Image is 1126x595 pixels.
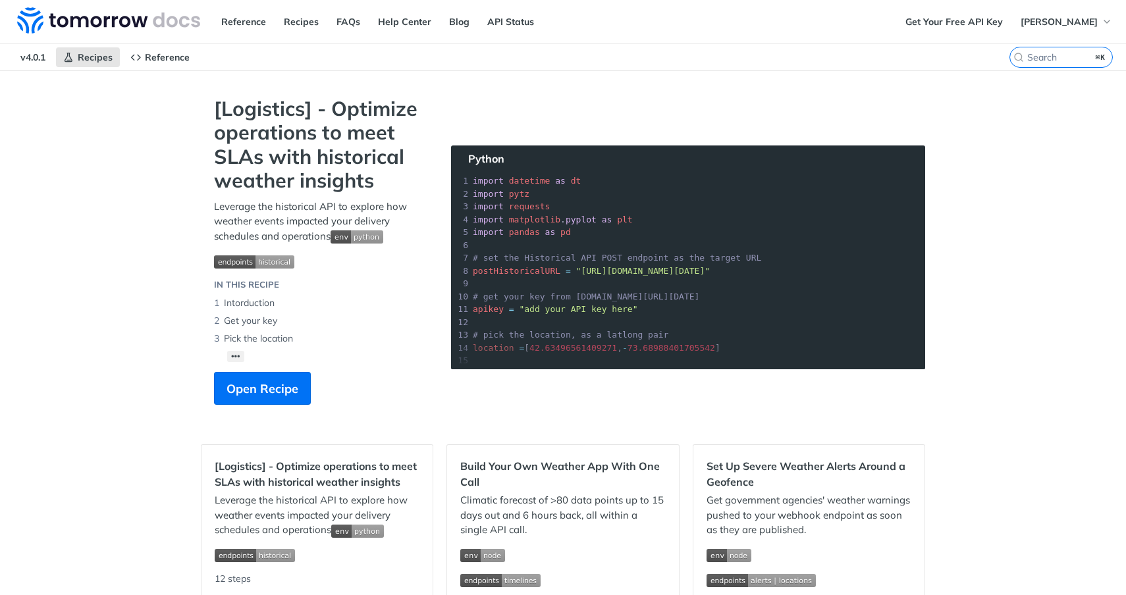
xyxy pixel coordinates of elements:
span: Recipes [78,51,113,63]
span: Expand image [215,548,419,563]
a: Recipes [56,47,120,67]
p: Climatic forecast of >80 data points up to 15 days out and 6 hours back, all within a single API ... [460,493,665,538]
svg: Search [1013,52,1024,63]
kbd: ⌘K [1092,51,1109,64]
a: Help Center [371,12,439,32]
span: Expand image [707,548,911,563]
span: Expand image [460,548,665,563]
a: Reference [214,12,273,32]
img: env [331,230,383,244]
p: Leverage the historical API to explore how weather events impacted your delivery schedules and op... [215,493,419,538]
img: endpoint [460,574,541,587]
h2: [Logistics] - Optimize operations to meet SLAs with historical weather insights [215,458,419,490]
img: env [707,549,751,562]
h2: Build Your Own Weather App With One Call [460,458,665,490]
p: Get government agencies' weather warnings pushed to your webhook endpoint as soon as they are pub... [707,493,911,538]
a: Recipes [277,12,326,32]
img: endpoint [215,549,295,562]
span: Expand image [214,253,425,269]
li: Intorduction [214,294,425,312]
img: endpoint [707,574,816,587]
a: Get Your Free API Key [898,12,1010,32]
button: [PERSON_NAME] [1013,12,1119,32]
img: env [331,525,384,538]
img: env [460,549,505,562]
a: Blog [442,12,477,32]
button: ••• [227,351,244,362]
span: Reference [145,51,190,63]
strong: [Logistics] - Optimize operations to meet SLAs with historical weather insights [214,97,425,193]
span: v4.0.1 [13,47,53,67]
h2: Set Up Severe Weather Alerts Around a Geofence [707,458,911,490]
span: Expand image [460,572,665,587]
p: Leverage the historical API to explore how weather events impacted your delivery schedules and op... [214,199,425,244]
img: Tomorrow.io Weather API Docs [17,7,200,34]
span: Expand image [331,523,384,536]
span: [PERSON_NAME] [1021,16,1098,28]
li: Get your key [214,312,425,330]
a: Reference [123,47,197,67]
span: Open Recipe [227,380,298,398]
a: API Status [480,12,541,32]
a: FAQs [329,12,367,32]
li: Pick the location [214,330,425,348]
img: endpoint [214,255,294,269]
button: Open Recipe [214,372,311,405]
span: Expand image [331,230,383,242]
span: Expand image [707,572,911,587]
div: In this Recipe [214,278,279,292]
